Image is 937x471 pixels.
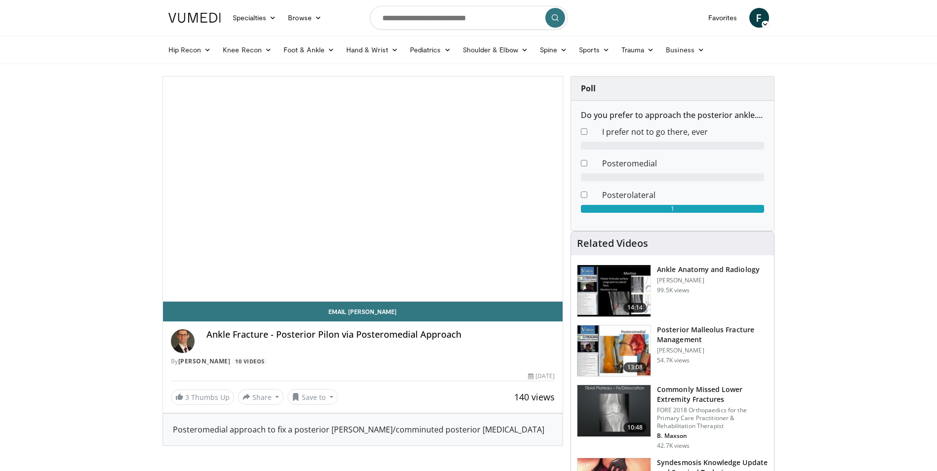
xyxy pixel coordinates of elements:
p: 99.5K views [657,286,690,294]
img: VuMedi Logo [168,13,221,23]
h3: Ankle Anatomy and Radiology [657,265,760,275]
p: FORE 2018 Orthopaedics for the Primary Care Practitioner & Rehabilitation Therapist [657,406,768,430]
a: Email [PERSON_NAME] [163,302,563,321]
h3: Commonly Missed Lower Extremity Fractures [657,385,768,404]
h6: Do you prefer to approach the posterior ankle.... [581,111,764,120]
a: 10 Videos [232,357,268,366]
div: 1 [581,205,764,213]
div: Posteromedial approach to fix a posterior [PERSON_NAME]/comminuted posterior [MEDICAL_DATA] [173,424,553,435]
a: Sports [573,40,615,60]
a: [PERSON_NAME] [178,357,231,365]
h4: Ankle Fracture - Posterior Pilon via Posteromedial Approach [206,329,555,340]
video-js: Video Player [163,77,563,302]
h3: Posterior Malleolus Fracture Management [657,325,768,345]
a: Spine [534,40,573,60]
p: 42.7K views [657,442,690,450]
p: B. Maxson [657,432,768,440]
a: Trauma [615,40,660,60]
a: 3 Thumbs Up [171,390,234,405]
a: Browse [282,8,327,28]
a: Hip Recon [163,40,217,60]
span: 10:48 [623,423,647,432]
span: 14:14 [623,303,647,313]
img: 50e07c4d-707f-48cd-824d-a6044cd0d074.150x105_q85_crop-smart_upscale.jpg [577,325,651,377]
a: Business [660,40,710,60]
div: By [171,357,555,366]
img: 4aa379b6-386c-4fb5-93ee-de5617843a87.150x105_q85_crop-smart_upscale.jpg [577,385,651,436]
img: d079e22e-f623-40f6-8657-94e85635e1da.150x105_q85_crop-smart_upscale.jpg [577,265,651,316]
a: F [749,8,769,28]
a: Specialties [227,8,283,28]
a: Shoulder & Elbow [457,40,534,60]
span: 13:08 [623,362,647,372]
button: Share [238,389,284,405]
input: Search topics, interventions [370,6,568,30]
a: Favorites [702,8,743,28]
div: [DATE] [528,372,555,381]
dd: I prefer not to go there, ever [595,126,772,138]
a: Foot & Ankle [278,40,340,60]
p: 54.7K views [657,356,690,364]
p: [PERSON_NAME] [657,347,768,354]
a: Knee Recon [217,40,278,60]
span: 140 views [514,391,555,403]
a: Hand & Wrist [340,40,404,60]
span: 3 [185,392,189,402]
img: Avatar [171,329,195,353]
a: 14:14 Ankle Anatomy and Radiology [PERSON_NAME] 99.5K views [577,265,768,317]
dd: Posteromedial [595,157,772,169]
a: 10:48 Commonly Missed Lower Extremity Fractures FORE 2018 Orthopaedics for the Primary Care Pract... [577,385,768,450]
a: Pediatrics [404,40,457,60]
button: Save to [287,389,338,405]
p: [PERSON_NAME] [657,276,760,284]
dd: Posterolateral [595,189,772,201]
strong: Poll [581,83,596,94]
h4: Related Videos [577,237,648,249]
a: 13:08 Posterior Malleolus Fracture Management [PERSON_NAME] 54.7K views [577,325,768,377]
